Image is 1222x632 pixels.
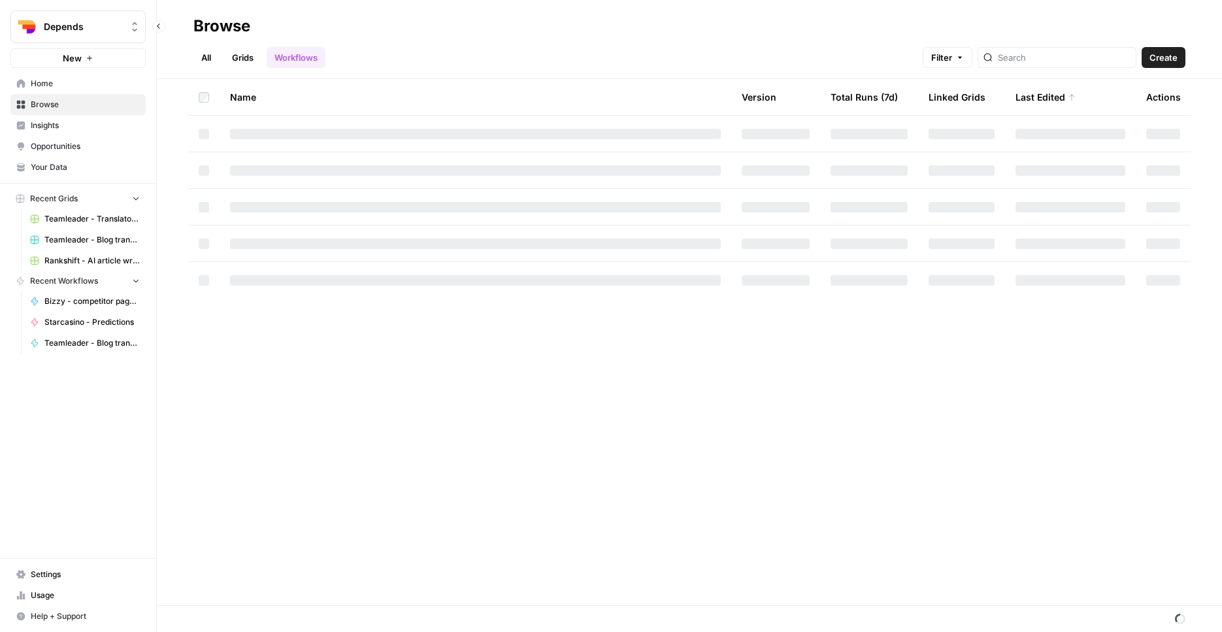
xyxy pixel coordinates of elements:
[24,291,146,312] a: Bizzy - competitor page builder
[10,564,146,585] a: Settings
[10,73,146,94] a: Home
[10,10,146,43] button: Workspace: Depends
[1146,79,1181,115] div: Actions
[31,99,140,110] span: Browse
[24,229,146,250] a: Teamleader - Blog translator - V3 Grid
[31,141,140,152] span: Opportunities
[24,250,146,271] a: Rankshift - AI article writer
[44,213,140,225] span: Teamleader - Translator V2 - [PERSON_NAME]
[10,115,146,136] a: Insights
[224,47,261,68] a: Grids
[742,79,776,115] div: Version
[193,47,219,68] a: All
[30,193,78,205] span: Recent Grids
[44,316,140,328] span: Starcasino - Predictions
[24,333,146,354] a: Teamleader - Blog translator - V3
[63,52,82,65] span: New
[31,569,140,580] span: Settings
[44,295,140,307] span: Bizzy - competitor page builder
[15,15,39,39] img: Depends Logo
[31,120,140,131] span: Insights
[193,16,250,37] div: Browse
[10,157,146,178] a: Your Data
[44,337,140,349] span: Teamleader - Blog translator - V3
[31,590,140,601] span: Usage
[31,161,140,173] span: Your Data
[831,79,898,115] div: Total Runs (7d)
[267,47,325,68] a: Workflows
[1016,79,1076,115] div: Last Edited
[10,48,146,68] button: New
[44,20,123,33] span: Depends
[998,51,1131,64] input: Search
[10,271,146,291] button: Recent Workflows
[1149,51,1178,64] span: Create
[10,189,146,208] button: Recent Grids
[10,94,146,115] a: Browse
[31,610,140,622] span: Help + Support
[10,136,146,157] a: Opportunities
[10,585,146,606] a: Usage
[24,312,146,333] a: Starcasino - Predictions
[30,275,98,287] span: Recent Workflows
[31,78,140,90] span: Home
[1142,47,1185,68] button: Create
[230,79,721,115] div: Name
[931,51,952,64] span: Filter
[923,47,972,68] button: Filter
[929,79,985,115] div: Linked Grids
[24,208,146,229] a: Teamleader - Translator V2 - [PERSON_NAME]
[10,606,146,627] button: Help + Support
[44,234,140,246] span: Teamleader - Blog translator - V3 Grid
[44,255,140,267] span: Rankshift - AI article writer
